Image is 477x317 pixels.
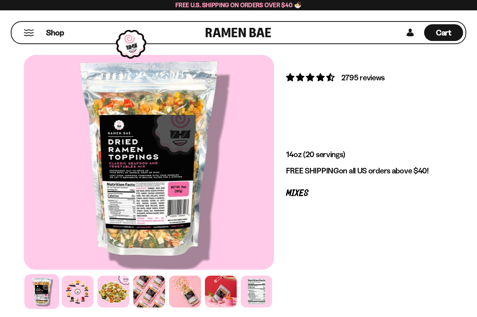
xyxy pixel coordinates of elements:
p: on all US orders above $40! [286,166,441,176]
span: 2795 reviews [341,73,385,82]
p: Mixes [286,190,441,197]
div: Cart [424,22,463,43]
span: Cart [436,28,452,37]
a: Shop [46,24,64,41]
button: Mobile Menu Trigger [23,29,34,36]
span: Free U.S. Shipping on Orders over $40 🍜 [175,1,302,9]
span: Shop [46,27,64,38]
strong: FREE SHIPPING [286,166,339,175]
p: 14oz (20 servings) [286,150,441,159]
span: 4.68 stars [286,72,336,82]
